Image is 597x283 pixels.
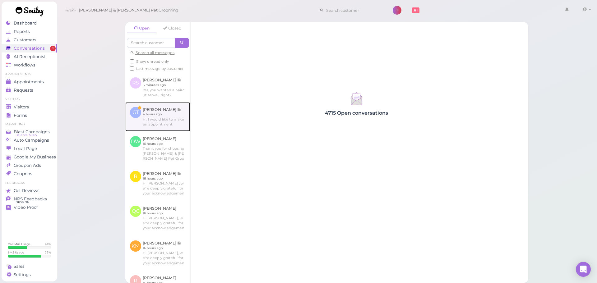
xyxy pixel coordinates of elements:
[2,161,57,170] a: Groupon Ads
[130,50,174,55] a: Search all messages
[14,104,29,110] span: Visitors
[14,205,38,210] span: Video Proof
[130,59,134,63] input: Show unread only
[8,242,30,246] div: Call Min. Usage
[14,272,31,277] span: Settings
[2,36,57,44] a: Customers
[14,138,49,143] span: Auto Campaigns
[16,200,29,205] span: NPS® 96
[2,52,57,61] a: AI Receptionist
[14,163,41,168] span: Groupon Ads
[2,27,57,36] a: Reports
[2,136,57,144] a: Auto Campaigns
[8,250,24,254] div: SMS Usage
[2,271,57,279] a: Settings
[2,170,57,178] a: Coupons
[2,153,57,161] a: Google My Business
[324,5,384,15] input: Search customer
[2,186,57,195] a: Get Reviews
[14,146,37,151] span: Local Page
[14,154,56,160] span: Google My Business
[2,122,57,126] li: Marketing
[2,86,57,94] a: Requests
[2,195,57,203] a: NPS Feedbacks NPS® 96
[16,133,37,138] span: Balance: $9.65
[130,66,134,71] input: Last message by customer
[14,88,33,93] span: Requests
[14,196,47,202] span: NPS Feedbacks
[45,250,51,254] div: 77 %
[14,54,46,59] span: AI Receptionist
[191,110,522,116] h4: 4715 Open conversations
[14,46,45,51] span: Conversations
[2,128,57,136] a: Blast Campaigns Balance: $9.65
[2,61,57,69] a: Workflows
[2,72,57,76] li: Appointments
[14,264,25,269] span: Sales
[2,181,57,185] li: Feedbacks
[2,44,57,52] a: Conversations 1
[14,21,37,26] span: Dashboard
[2,111,57,120] a: Forms
[14,62,35,68] span: Workflows
[576,262,591,277] div: Open Intercom Messenger
[2,97,57,101] li: Visitors
[127,24,157,33] a: Open
[14,129,50,135] span: Blast Campaigns
[14,29,30,34] span: Reports
[2,103,57,111] a: Visitors
[2,19,57,27] a: Dashboard
[2,203,57,212] a: Video Proof
[14,188,39,193] span: Get Reviews
[14,171,32,176] span: Coupons
[14,113,27,118] span: Forms
[348,90,365,107] img: inbox-9a7a3d6b6c357613d87aa0edb30543fa.svg
[2,78,57,86] a: Appointments
[79,2,178,19] span: [PERSON_NAME] & [PERSON_NAME] Pet Grooming
[50,46,56,51] span: 1
[157,24,187,33] a: Closed
[14,37,36,43] span: Customers
[2,262,57,271] a: Sales
[45,242,51,246] div: 44 %
[2,144,57,153] a: Local Page
[14,79,44,84] span: Appointments
[136,66,184,71] span: Last message by customer
[127,38,175,48] input: Search customer
[136,59,169,64] span: Show unread only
